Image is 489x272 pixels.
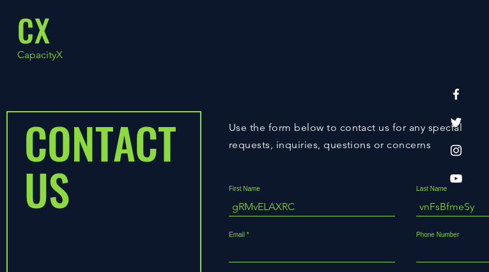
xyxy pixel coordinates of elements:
h1: CONTACT US [24,119,194,213]
img: Instagram [449,143,463,158]
a: CX [17,7,51,52]
label: Email [229,232,395,238]
img: YouTube [449,171,463,186]
span: Use the form below to contact us for any special requests, inquiries, questions or concerns [229,121,462,151]
label: First Name [229,186,395,192]
a: CapacityX [17,49,63,61]
img: Facebook [449,87,463,102]
ul: Social Bar [449,87,463,186]
img: Twitter [449,115,463,130]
